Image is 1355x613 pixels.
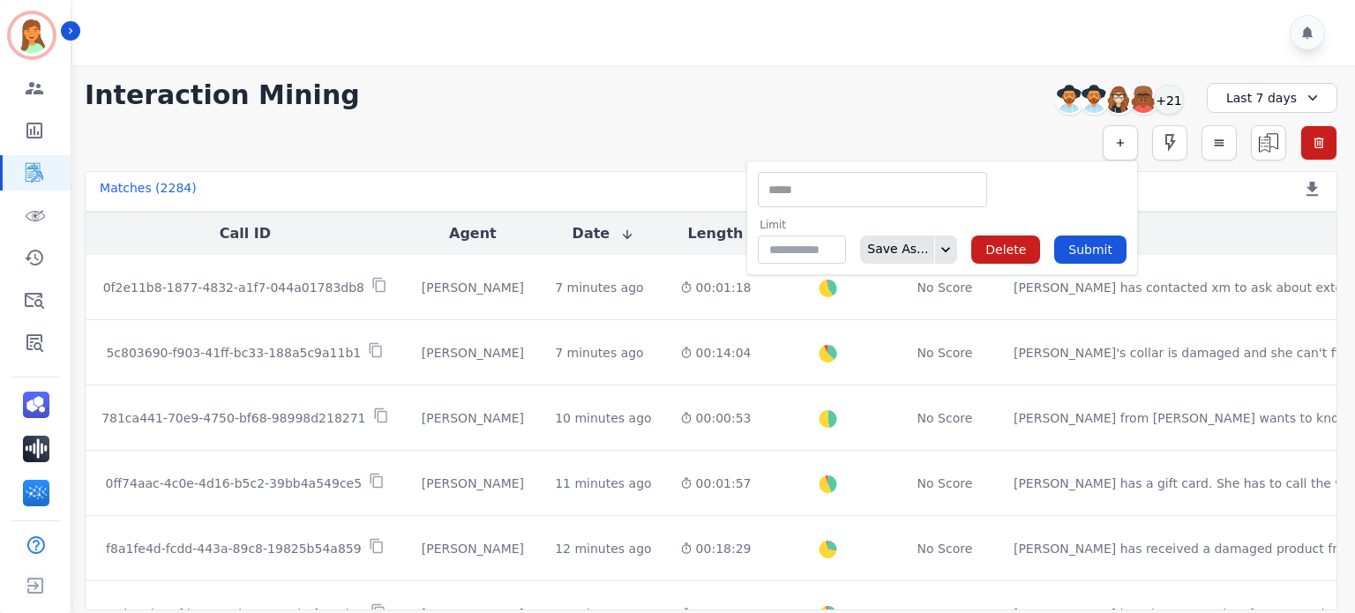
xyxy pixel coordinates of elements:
[688,223,744,244] button: Length
[680,279,752,296] div: 00:01:18
[419,344,528,362] div: [PERSON_NAME]
[555,475,651,492] div: 11 minutes ago
[680,475,752,492] div: 00:01:57
[100,179,197,204] div: Matches ( 2284 )
[680,540,752,557] div: 00:18:29
[106,344,361,362] p: 5c803690-f903-41ff-bc33-188a5c9a11b1
[680,344,752,362] div: 00:14:04
[1054,235,1127,264] button: Submit
[860,235,928,264] div: Save As...
[555,344,644,362] div: 7 minutes ago
[85,79,360,111] h1: Interaction Mining
[419,409,528,427] div: [PERSON_NAME]
[106,540,362,557] p: f8a1fe4d-fcdd-443a-89c8-19825b54a859
[220,223,271,244] button: Call ID
[555,279,644,296] div: 7 minutes ago
[419,279,528,296] div: [PERSON_NAME]
[917,279,973,296] div: No Score
[917,409,973,427] div: No Score
[106,475,363,492] p: 0ff74aac-4c0e-4d16-b5c2-39bb4a549ce5
[680,409,752,427] div: 00:00:53
[1207,83,1337,113] div: Last 7 days
[103,279,364,296] p: 0f2e11b8-1877-4832-a1f7-044a01783db8
[11,14,53,56] img: Bordered avatar
[449,223,497,244] button: Agent
[573,223,635,244] button: Date
[762,181,983,199] ul: selected options
[555,540,651,557] div: 12 minutes ago
[917,475,973,492] div: No Score
[917,540,973,557] div: No Score
[917,344,973,362] div: No Score
[1154,85,1184,115] div: +21
[555,409,651,427] div: 10 minutes ago
[760,218,846,232] label: Limit
[419,475,528,492] div: [PERSON_NAME]
[419,540,528,557] div: [PERSON_NAME]
[971,235,1040,264] button: Delete
[101,409,365,427] p: 781ca441-70e9-4750-bf68-98998d218271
